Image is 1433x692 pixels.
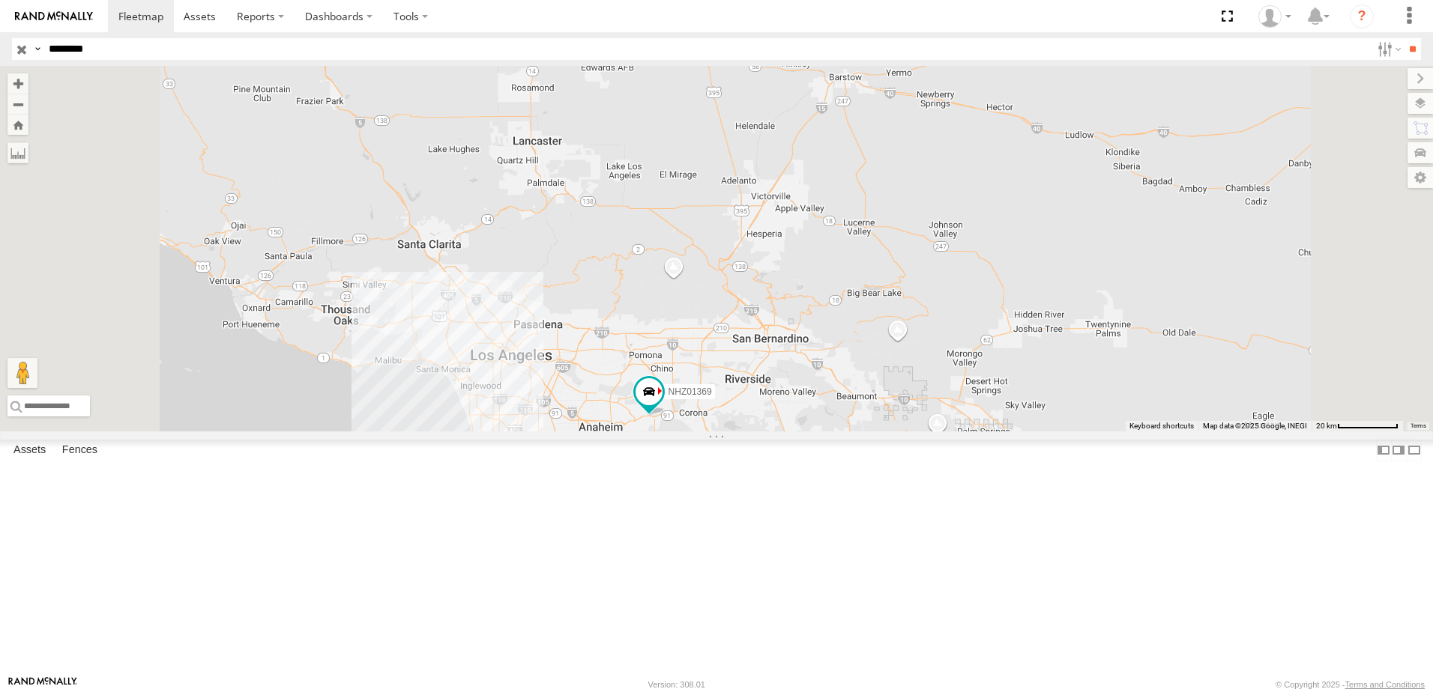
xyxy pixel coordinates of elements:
label: Dock Summary Table to the Right [1391,440,1406,461]
label: Search Query [31,38,43,60]
button: Zoom out [7,94,28,115]
img: rand-logo.svg [15,11,93,22]
span: NHZ01369 [669,386,712,397]
span: Map data ©2025 Google, INEGI [1203,422,1307,430]
button: Drag Pegman onto the map to open Street View [7,358,37,388]
button: Zoom Home [7,115,28,135]
label: Hide Summary Table [1407,440,1422,461]
label: Assets [6,440,53,461]
div: Zulema McIntosch [1253,5,1297,28]
label: Dock Summary Table to the Left [1376,440,1391,461]
a: Visit our Website [8,677,77,692]
button: Zoom in [7,73,28,94]
button: Keyboard shortcuts [1129,421,1194,431]
i: ? [1350,4,1374,28]
span: 20 km [1316,422,1337,430]
label: Search Filter Options [1372,38,1404,60]
label: Map Settings [1408,167,1433,188]
label: Fences [55,440,105,461]
a: Terms and Conditions [1345,680,1425,689]
div: © Copyright 2025 - [1276,680,1425,689]
button: Map Scale: 20 km per 78 pixels [1312,421,1403,431]
label: Measure [7,142,28,163]
div: Version: 308.01 [648,680,705,689]
a: Terms (opens in new tab) [1411,423,1426,429]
